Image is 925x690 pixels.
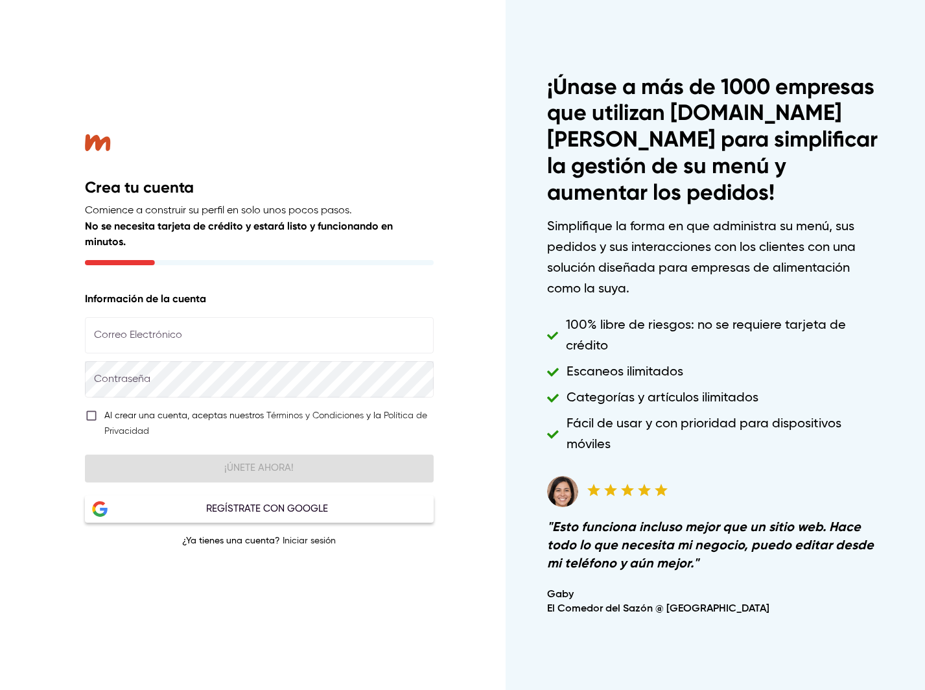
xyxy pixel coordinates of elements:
h6: Categorías y artículos ilimitados [567,388,758,409]
h6: " Esto funciona incluso mejor que un sitio web. Hace todo lo que necesita mi negocio, puedo edita... [547,517,884,572]
div: Al crear una cuenta, aceptas nuestros y la [104,408,434,439]
h6: Fácil de usar y con prioridad para dispositivos móviles [567,414,884,455]
button: Google LogoRegístrate con Google [85,495,434,523]
h2: Crea tu cuenta [85,177,434,198]
h6: Gaby El Comedor del Sazón @ [GEOGRAPHIC_DATA] [547,588,884,617]
h6: Escaneos ilimitados [567,362,683,383]
p: No se necesita tarjeta de crédito y estará listo y funcionando en minutos. [85,219,434,250]
h6: 100% libre de riesgos: no se requiere tarjeta de crédito [566,315,884,357]
p: ¿Ya tienes una cuenta? [85,536,434,547]
p: Información de la cuenta [85,291,434,307]
a: Términos y Condiciones [266,411,364,420]
img: Google Logo [92,501,108,517]
p: Comience a construir su perfil en solo unos pocos pasos. [85,203,434,219]
a: Iniciar sesión [283,536,336,545]
img: Testimonial avatar [547,476,578,507]
div: Regístrate con Google [108,501,427,517]
h6: Simplifique la forma en que administra su menú, sus pedidos y sus interacciones con los clientes ... [547,217,884,300]
h1: ¡Únase a más de 1000 empresas que utilizan [DOMAIN_NAME][PERSON_NAME] para simplificar la gestión... [547,74,884,206]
